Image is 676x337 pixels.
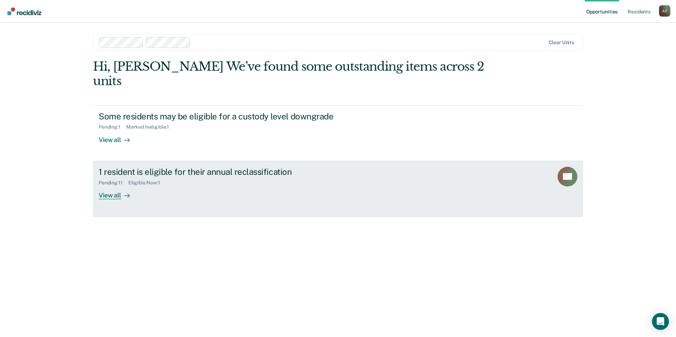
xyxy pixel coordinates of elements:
[126,124,175,130] div: Marked Ineligible : 1
[99,130,138,144] div: View all
[99,180,128,186] div: Pending : 11
[99,185,138,199] div: View all
[7,7,41,15] img: Recidiviz
[93,161,583,217] a: 1 resident is eligible for their annual reclassificationPending:11Eligible Now:1View all
[93,105,583,161] a: Some residents may be eligible for a custody level downgradePending:1Marked Ineligible:1View all
[659,5,670,17] div: A E
[99,167,347,177] div: 1 resident is eligible for their annual reclassification
[128,180,166,186] div: Eligible Now : 1
[99,124,126,130] div: Pending : 1
[99,111,347,122] div: Some residents may be eligible for a custody level downgrade
[659,5,670,17] button: Profile dropdown button
[652,313,669,330] div: Open Intercom Messenger
[93,59,485,88] div: Hi, [PERSON_NAME] We’ve found some outstanding items across 2 units
[549,40,575,46] div: Clear units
